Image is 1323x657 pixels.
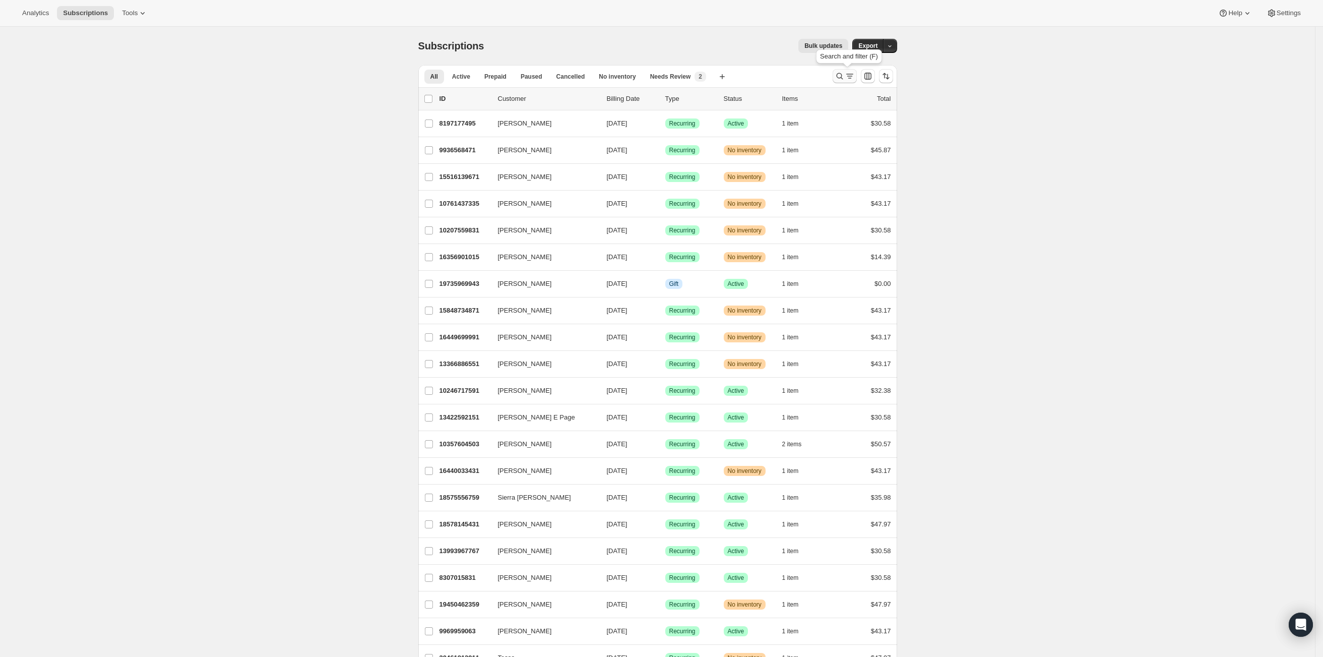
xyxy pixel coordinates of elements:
[728,173,762,181] span: No inventory
[607,200,627,207] span: [DATE]
[498,546,552,556] span: [PERSON_NAME]
[782,571,810,585] button: 1 item
[782,627,799,635] span: 1 item
[782,437,813,451] button: 2 items
[498,412,575,423] span: [PERSON_NAME] E Page
[498,279,552,289] span: [PERSON_NAME]
[871,494,891,501] span: $35.98
[871,387,891,394] span: $32.38
[782,280,799,288] span: 1 item
[439,250,891,264] div: 16356901015[PERSON_NAME][DATE]SuccessRecurringWarningNo inventory1 item$14.39
[492,436,593,452] button: [PERSON_NAME]
[699,73,702,81] span: 2
[492,115,593,132] button: [PERSON_NAME]
[439,384,891,398] div: 10246717591[PERSON_NAME][DATE]SuccessRecurringSuccessActive1 item$32.38
[607,440,627,448] span: [DATE]
[871,226,891,234] span: $30.58
[498,359,552,369] span: [PERSON_NAME]
[439,223,891,237] div: 10207559831[PERSON_NAME][DATE]SuccessRecurringWarningNo inventory1 item$30.58
[439,197,891,211] div: 10761437335[PERSON_NAME][DATE]SuccessRecurringWarningNo inventory1 item$43.17
[782,387,799,395] span: 1 item
[879,69,893,83] button: Sort the results
[116,6,154,20] button: Tools
[492,356,593,372] button: [PERSON_NAME]
[782,547,799,555] span: 1 item
[669,173,696,181] span: Recurring
[492,196,593,212] button: [PERSON_NAME]
[607,601,627,608] span: [DATE]
[728,520,744,528] span: Active
[871,253,891,261] span: $14.39
[607,173,627,181] span: [DATE]
[728,146,762,154] span: No inventory
[439,252,490,262] p: 16356901015
[418,40,484,51] span: Subscriptions
[669,253,696,261] span: Recurring
[669,226,696,234] span: Recurring
[439,279,490,289] p: 19735969943
[871,333,891,341] span: $43.17
[439,170,891,184] div: 15516139671[PERSON_NAME][DATE]SuccessRecurringWarningNo inventory1 item$43.17
[607,226,627,234] span: [DATE]
[669,387,696,395] span: Recurring
[782,116,810,131] button: 1 item
[665,94,716,104] div: Type
[669,360,696,368] span: Recurring
[492,142,593,158] button: [PERSON_NAME]
[607,307,627,314] span: [DATE]
[492,409,593,426] button: [PERSON_NAME] E Page
[492,490,593,506] button: Sierra [PERSON_NAME]
[669,307,696,315] span: Recurring
[439,573,490,583] p: 8307015831
[669,601,696,609] span: Recurring
[439,94,490,104] p: ID
[669,413,696,422] span: Recurring
[492,276,593,292] button: [PERSON_NAME]
[492,463,593,479] button: [PERSON_NAME]
[728,467,762,475] span: No inventory
[669,200,696,208] span: Recurring
[492,383,593,399] button: [PERSON_NAME]
[607,520,627,528] span: [DATE]
[439,464,891,478] div: 16440033431[PERSON_NAME][DATE]SuccessRecurringWarningNo inventory1 item$43.17
[728,387,744,395] span: Active
[782,143,810,157] button: 1 item
[782,307,799,315] span: 1 item
[63,9,108,17] span: Subscriptions
[669,627,696,635] span: Recurring
[439,330,891,344] div: 16449699991[PERSON_NAME][DATE]SuccessRecurringWarningNo inventory1 item$43.17
[492,169,593,185] button: [PERSON_NAME]
[498,306,552,316] span: [PERSON_NAME]
[439,306,490,316] p: 15848734871
[439,225,490,235] p: 10207559831
[871,520,891,528] span: $47.97
[439,304,891,318] div: 15848734871[PERSON_NAME][DATE]SuccessRecurringWarningNo inventory1 item$43.17
[492,623,593,639] button: [PERSON_NAME]
[498,493,571,503] span: Sierra [PERSON_NAME]
[607,280,627,287] span: [DATE]
[728,413,744,422] span: Active
[728,574,744,582] span: Active
[871,601,891,608] span: $47.97
[871,547,891,555] span: $30.58
[728,120,744,128] span: Active
[782,226,799,234] span: 1 item
[498,332,552,342] span: [PERSON_NAME]
[871,307,891,314] span: $43.17
[871,120,891,127] span: $30.58
[498,466,552,476] span: [PERSON_NAME]
[728,601,762,609] span: No inventory
[484,73,507,81] span: Prepaid
[492,303,593,319] button: [PERSON_NAME]
[439,491,891,505] div: 18575556759Sierra [PERSON_NAME][DATE]SuccessRecurringSuccessActive1 item$35.98
[439,571,891,585] div: 8307015831[PERSON_NAME][DATE]SuccessRecurringSuccessActive1 item$30.58
[607,333,627,341] span: [DATE]
[498,573,552,583] span: [PERSON_NAME]
[782,624,810,638] button: 1 item
[607,253,627,261] span: [DATE]
[728,627,744,635] span: Active
[782,173,799,181] span: 1 item
[439,143,891,157] div: 9936568471[PERSON_NAME][DATE]SuccessRecurringWarningNo inventory1 item$45.87
[57,6,114,20] button: Subscriptions
[871,200,891,207] span: $43.17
